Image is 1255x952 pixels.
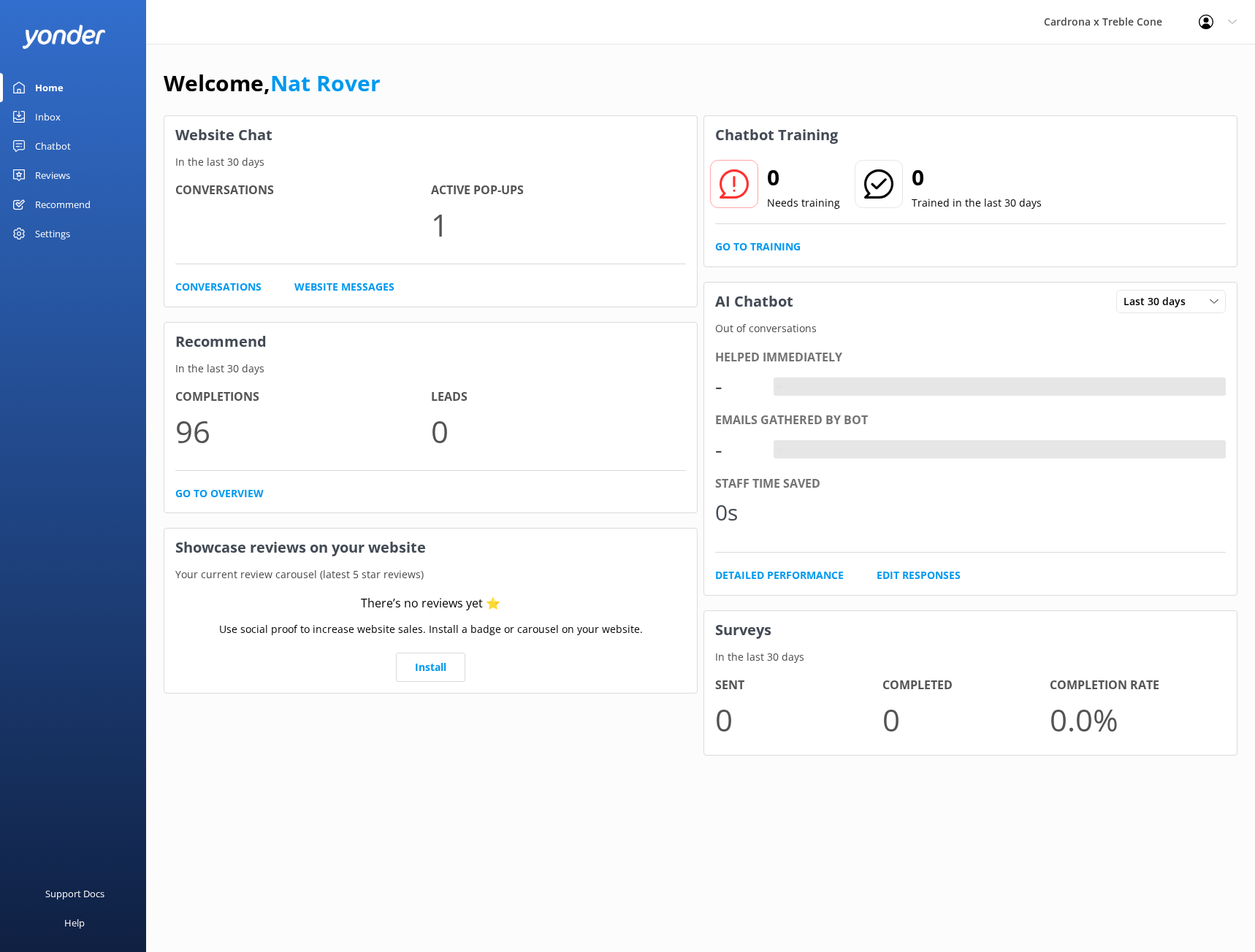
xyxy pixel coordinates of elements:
[431,407,687,456] p: 0
[45,879,104,908] div: Support Docs
[431,181,687,200] h4: Active Pop-ups
[175,279,262,295] a: Conversations
[175,181,431,200] h4: Conversations
[219,621,643,637] p: Use social proof to increase website sales. Install a badge or carousel on your website.
[35,131,71,161] div: Chatbot
[164,66,381,101] h1: Welcome,
[877,567,961,583] a: Edit Responses
[164,529,697,567] h3: Showcase reviews on your website
[1050,676,1217,695] h4: Completion Rate
[175,485,264,502] a: Go to overview
[715,411,1226,430] div: Emails gathered by bot
[774,440,785,459] div: -
[361,594,500,613] div: There’s no reviews yet ⭐
[431,200,687,249] p: 1
[715,475,1226,494] div: Staff time saved
[175,407,431,456] p: 96
[1124,293,1194,310] span: Last 30 days
[22,25,106,49] img: yonder-white-logo.png
[175,388,431,407] h4: Completions
[767,160,840,195] h2: 0
[164,116,697,154] h3: Website Chat
[715,567,844,583] a: Detailed Performance
[35,73,64,102] div: Home
[164,154,697,170] p: In the last 30 days
[164,323,697,361] h3: Recommend
[912,160,1042,195] h2: 0
[774,377,785,396] div: -
[715,348,1226,367] div: Helped immediately
[715,239,801,255] a: Go to Training
[35,190,91,219] div: Recommend
[715,495,759,530] div: 0s
[882,676,1050,695] h4: Completed
[431,388,687,407] h4: Leads
[715,369,759,404] div: -
[270,68,381,98] a: Nat Rover
[35,161,70,190] div: Reviews
[704,320,1237,337] p: Out of conversations
[35,102,61,131] div: Inbox
[704,649,1237,665] p: In the last 30 days
[715,432,759,467] div: -
[882,695,1050,744] p: 0
[164,361,697,377] p: In the last 30 days
[64,908,85,937] div: Help
[704,283,804,320] h3: AI Chatbot
[294,279,394,295] a: Website Messages
[35,219,70,248] div: Settings
[715,695,882,744] p: 0
[767,195,840,211] p: Needs training
[396,653,465,682] a: Install
[164,567,697,583] p: Your current review carousel (latest 5 star reviews)
[704,611,1237,649] h3: Surveys
[912,195,1042,211] p: Trained in the last 30 days
[1050,695,1217,744] p: 0.0 %
[704,116,849,154] h3: Chatbot Training
[715,676,882,695] h4: Sent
